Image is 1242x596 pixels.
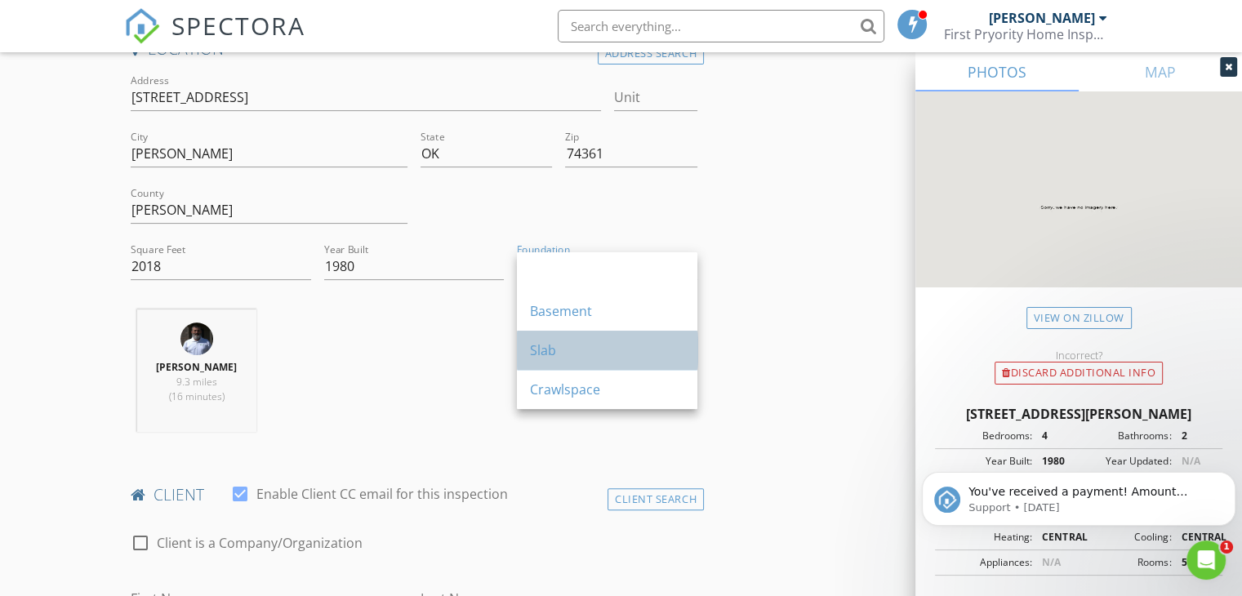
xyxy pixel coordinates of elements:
div: [PERSON_NAME] [989,10,1095,26]
div: Client Search [608,488,704,510]
div: Appliances: [940,555,1032,570]
iframe: Intercom live chat [1186,540,1226,580]
div: First Pryority Home Inspections, LLC [944,26,1107,42]
div: 4 [1032,429,1079,443]
span: SPECTORA [171,8,305,42]
div: Rooms: [1079,555,1171,570]
div: Bathrooms: [1079,429,1171,443]
span: N/A [1042,555,1061,569]
div: 5 [1171,555,1218,570]
img: The Best Home Inspection Software - Spectora [124,8,160,44]
a: SPECTORA [124,22,305,56]
div: Discard Additional info [995,362,1163,385]
div: Incorrect? [915,349,1242,362]
label: Enable Client CC email for this inspection [256,486,508,502]
div: Crawlspace [530,380,684,399]
div: Slab [530,340,684,360]
img: tmp03884_snipped.jpg [180,322,213,355]
strong: [PERSON_NAME] [156,360,237,374]
iframe: Intercom notifications message [915,438,1242,552]
label: Client is a Company/Organization [157,535,363,551]
div: [STREET_ADDRESS][PERSON_NAME] [935,404,1222,424]
a: View on Zillow [1026,307,1132,329]
h4: client [131,484,697,505]
span: 1 [1220,540,1233,554]
img: streetview [915,91,1242,327]
div: Bedrooms: [940,429,1032,443]
a: MAP [1079,52,1242,91]
div: Basement [530,301,684,321]
div: Address Search [598,42,704,64]
div: 2 [1171,429,1218,443]
a: PHOTOS [915,52,1079,91]
span: 9.3 miles [176,375,217,389]
span: (16 minutes) [169,389,225,403]
input: Search everything... [558,10,884,42]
